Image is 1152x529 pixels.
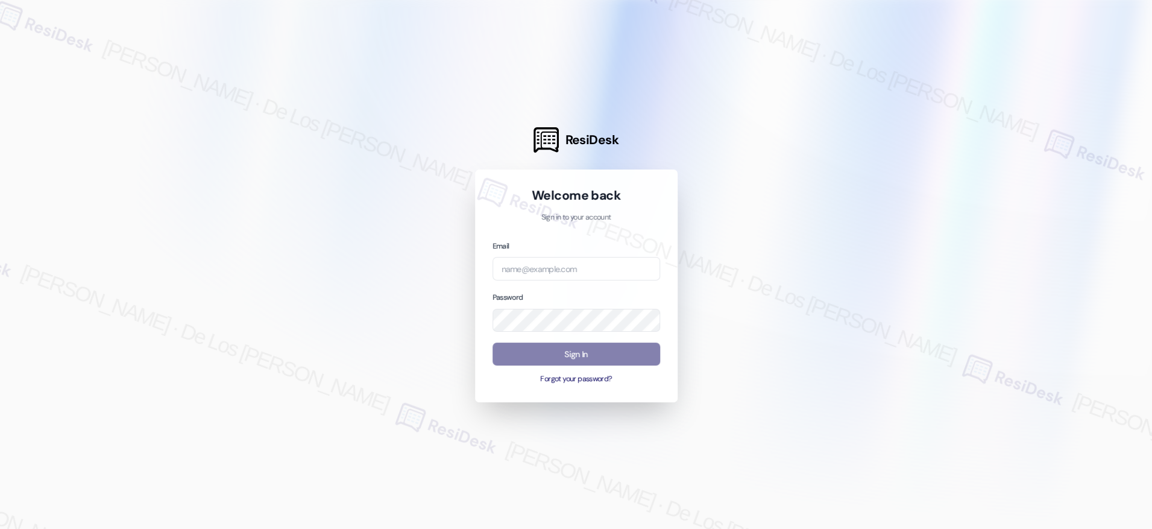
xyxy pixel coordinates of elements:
[534,127,559,153] img: ResiDesk Logo
[493,241,509,251] label: Email
[493,257,660,280] input: name@example.com
[493,293,523,302] label: Password
[565,131,618,148] span: ResiDesk
[493,374,660,385] button: Forgot your password?
[493,212,660,223] p: Sign in to your account
[493,187,660,204] h1: Welcome back
[493,343,660,366] button: Sign In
